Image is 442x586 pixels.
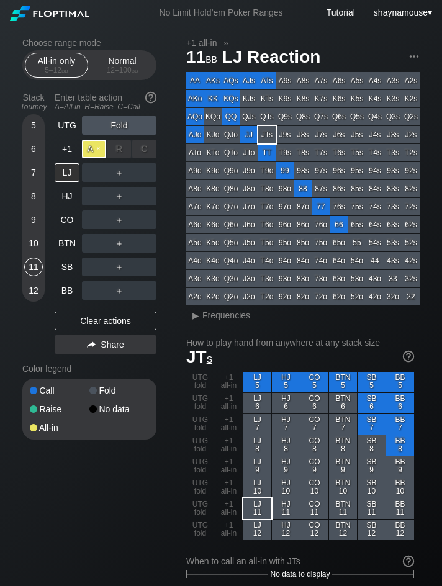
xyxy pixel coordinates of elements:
[294,72,312,89] div: A8s
[329,456,357,477] div: BTN 9
[240,144,258,161] div: JTo
[384,252,402,269] div: 43s
[312,162,330,179] div: 97s
[384,198,402,215] div: 73s
[384,90,402,107] div: K3s
[312,180,330,197] div: 87s
[366,198,384,215] div: 74s
[371,6,434,19] div: ▾
[402,162,420,179] div: 92s
[204,288,222,305] div: K2o
[222,234,240,251] div: Q5o
[222,126,240,143] div: QJo
[402,252,420,269] div: 42s
[386,456,414,477] div: BB 9
[222,180,240,197] div: Q8o
[402,72,420,89] div: A2s
[215,456,243,477] div: +1 all-in
[358,456,386,477] div: SB 9
[312,252,330,269] div: 74o
[205,52,217,65] span: bb
[187,308,204,323] div: ▸
[204,180,222,197] div: K8o
[272,456,300,477] div: HJ 9
[55,102,156,111] div: A=All-in R=Raise C=Call
[22,359,156,379] div: Color legend
[402,234,420,251] div: 52s
[386,520,414,540] div: BB 12
[186,198,204,215] div: A7o
[243,414,271,435] div: LJ 7
[272,372,300,392] div: HJ 5
[294,162,312,179] div: 98s
[366,72,384,89] div: A4s
[258,72,276,89] div: ATs
[300,477,328,498] div: CO 10
[55,187,79,205] div: HJ
[258,162,276,179] div: T9o
[82,140,156,158] div: All-in
[294,234,312,251] div: 85o
[17,102,50,111] div: Tourney
[330,252,348,269] div: 64o
[348,72,366,89] div: A5s
[132,66,138,74] span: bb
[258,234,276,251] div: T5o
[330,270,348,287] div: 63o
[55,312,156,330] div: Clear actions
[348,252,366,269] div: 54o
[243,456,271,477] div: LJ 9
[240,108,258,125] div: QJs
[24,140,43,158] div: 6
[300,498,328,519] div: CO 11
[366,216,384,233] div: 64s
[82,116,156,135] div: Fold
[186,162,204,179] div: A9o
[240,216,258,233] div: J6o
[186,144,204,161] div: ATo
[384,288,402,305] div: 32o
[358,393,386,413] div: SB 6
[186,347,212,366] span: JT
[294,270,312,287] div: 83o
[215,372,243,392] div: +1 all-in
[329,498,357,519] div: BTN 11
[327,7,355,17] a: Tutorial
[186,252,204,269] div: A4o
[330,162,348,179] div: 96s
[366,90,384,107] div: K4s
[402,288,420,305] div: 22
[24,210,43,229] div: 9
[204,198,222,215] div: K7o
[10,6,89,21] img: Floptimal logo
[348,162,366,179] div: 95s
[186,393,214,413] div: UTG fold
[384,162,402,179] div: 93s
[89,386,149,395] div: Fold
[366,252,384,269] div: 44
[243,435,271,456] div: LJ 8
[82,210,156,229] div: ＋
[186,435,214,456] div: UTG fold
[186,477,214,498] div: UTG fold
[204,126,222,143] div: KJo
[366,126,384,143] div: J4s
[89,405,149,413] div: No data
[330,216,348,233] div: 66
[366,144,384,161] div: T4s
[55,258,79,276] div: SB
[258,126,276,143] div: JTs
[258,108,276,125] div: QTs
[348,270,366,287] div: 53o
[30,66,83,74] div: 5 – 12
[243,498,271,519] div: LJ 11
[348,126,366,143] div: J5s
[384,180,402,197] div: 83s
[24,281,43,300] div: 12
[402,126,420,143] div: J2s
[330,126,348,143] div: J6s
[258,288,276,305] div: T2o
[312,144,330,161] div: T7s
[82,281,156,300] div: ＋
[276,252,294,269] div: 94o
